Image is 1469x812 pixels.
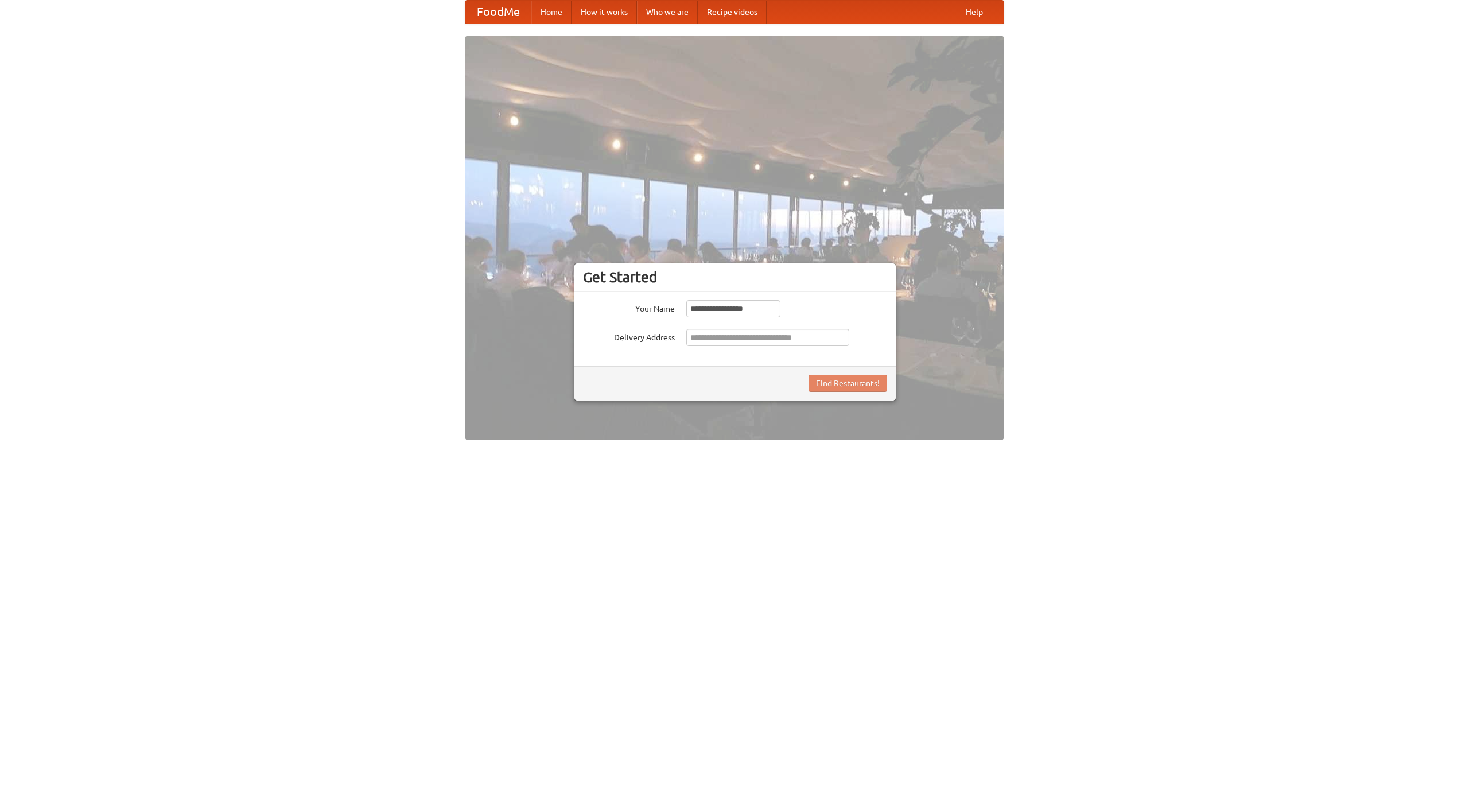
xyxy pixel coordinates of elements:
label: Delivery Address [583,329,675,343]
a: Recipe videos [698,1,767,24]
label: Your Name [583,300,675,314]
a: Help [957,1,992,24]
button: Find Restaurants! [809,375,887,392]
a: How it works [572,1,637,24]
a: Who we are [637,1,698,24]
h3: Get Started [583,269,887,286]
a: Home [531,1,572,24]
a: FoodMe [465,1,531,24]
